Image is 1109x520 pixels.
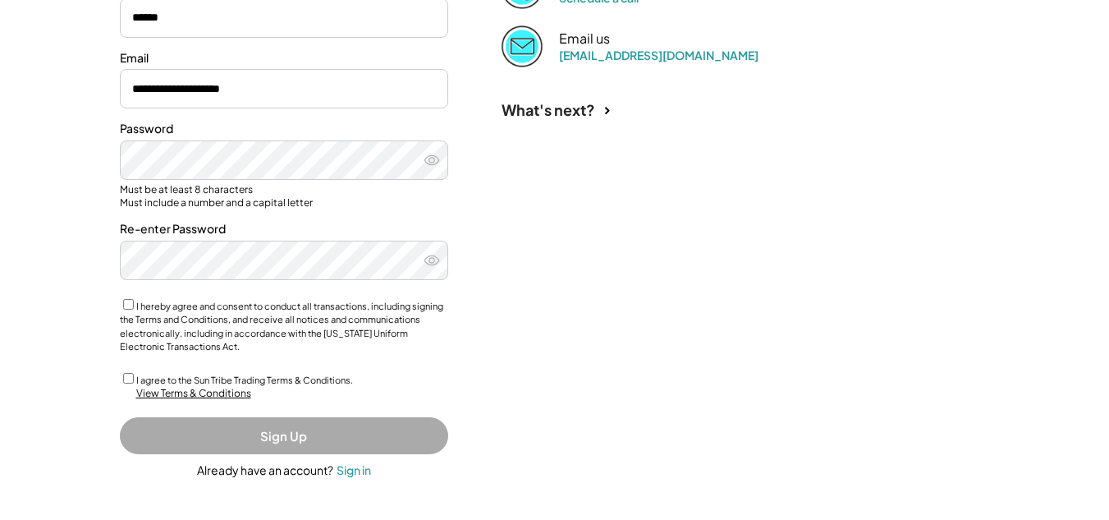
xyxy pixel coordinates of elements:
a: [EMAIL_ADDRESS][DOMAIN_NAME] [559,48,758,62]
div: Re-enter Password [120,221,448,237]
div: Email us [559,30,610,48]
div: Password [120,121,448,137]
img: Email%202%403x.png [502,25,543,67]
div: Must be at least 8 characters Must include a number and a capital letter [120,183,448,209]
label: I agree to the Sun Tribe Trading Terms & Conditions. [136,375,353,385]
div: What's next? [502,100,595,119]
button: Sign Up [120,417,448,454]
label: I hereby agree and consent to conduct all transactions, including signing the Terms and Condition... [120,301,443,352]
div: Sign in [337,462,371,477]
div: Already have an account? [197,462,333,479]
div: Email [120,50,448,67]
div: View Terms & Conditions [136,387,251,401]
